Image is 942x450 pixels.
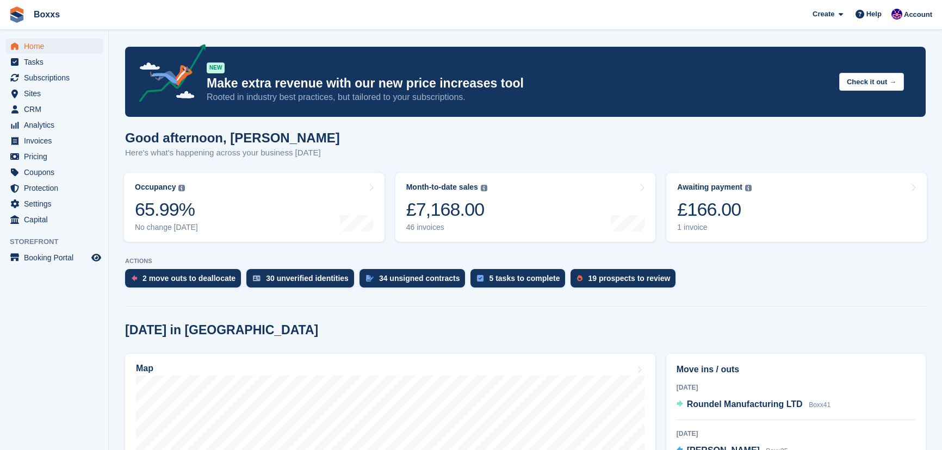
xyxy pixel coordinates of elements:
a: menu [5,133,103,148]
div: [DATE] [677,383,915,392]
a: Preview store [90,251,103,264]
img: price-adjustments-announcement-icon-8257ccfd72463d97f412b2fc003d46551f7dbcb40ab6d574587a9cd5c0d94... [130,44,206,106]
div: NEW [207,62,225,73]
div: [DATE] [677,429,915,439]
span: Help [866,9,882,20]
a: menu [5,165,103,180]
div: Month-to-date sales [406,183,478,192]
a: menu [5,212,103,227]
img: verify_identity-adf6edd0f0f0b5bbfe63781bf79b02c33cf7c696d77639b501bdc392416b5a36.svg [253,275,261,282]
span: Capital [24,212,89,227]
img: icon-info-grey-7440780725fd019a000dd9b08b2336e03edf1995a4989e88bcd33f0948082b44.svg [745,185,752,191]
img: icon-info-grey-7440780725fd019a000dd9b08b2336e03edf1995a4989e88bcd33f0948082b44.svg [481,185,487,191]
span: Create [813,9,834,20]
span: Booking Portal [24,250,89,265]
span: Pricing [24,149,89,164]
span: Coupons [24,165,89,180]
a: menu [5,70,103,85]
a: menu [5,54,103,70]
a: Roundel Manufacturing LTD Boxx41 [677,398,831,412]
span: Home [24,39,89,54]
a: menu [5,250,103,265]
div: 1 invoice [677,223,752,232]
img: contract_signature_icon-13c848040528278c33f63329250d36e43548de30e8caae1d1a13099fd9432cc5.svg [366,275,374,282]
h2: Map [136,364,153,373]
a: menu [5,102,103,117]
a: Month-to-date sales £7,168.00 46 invoices [395,173,656,242]
a: menu [5,149,103,164]
div: 2 move outs to deallocate [142,274,236,283]
p: ACTIONS [125,258,926,265]
a: menu [5,86,103,101]
div: 46 invoices [406,223,487,232]
span: Subscriptions [24,70,89,85]
div: 30 unverified identities [266,274,349,283]
div: 19 prospects to review [588,274,670,283]
div: Awaiting payment [677,183,742,192]
img: icon-info-grey-7440780725fd019a000dd9b08b2336e03edf1995a4989e88bcd33f0948082b44.svg [178,185,185,191]
span: Analytics [24,117,89,133]
h2: [DATE] in [GEOGRAPHIC_DATA] [125,323,318,337]
span: Storefront [10,236,108,247]
span: Settings [24,196,89,211]
a: menu [5,117,103,133]
h1: Good afternoon, [PERSON_NAME] [125,130,340,145]
a: 2 move outs to deallocate [125,269,246,293]
p: Rooted in industry best practices, but tailored to your subscriptions. [207,91,831,103]
a: 34 unsigned contracts [360,269,471,293]
a: 19 prospects to review [571,269,681,293]
img: Jamie Malcolm [891,9,902,20]
span: Protection [24,180,89,196]
a: 5 tasks to complete [470,269,571,293]
div: £166.00 [677,198,752,221]
div: No change [DATE] [135,223,198,232]
h2: Move ins / outs [677,363,915,376]
a: 30 unverified identities [246,269,360,293]
p: Make extra revenue with our new price increases tool [207,76,831,91]
span: Tasks [24,54,89,70]
a: Boxxs [29,5,64,23]
button: Check it out → [839,73,904,91]
div: 34 unsigned contracts [379,274,460,283]
a: Awaiting payment £166.00 1 invoice [666,173,927,242]
div: Occupancy [135,183,176,192]
img: stora-icon-8386f47178a22dfd0bd8f6a31ec36ba5ce8667c1dd55bd0f319d3a0aa187defe.svg [9,7,25,23]
img: prospect-51fa495bee0391a8d652442698ab0144808aea92771e9ea1ae160a38d050c398.svg [577,275,582,282]
div: 5 tasks to complete [489,274,560,283]
a: menu [5,180,103,196]
a: menu [5,39,103,54]
span: Account [904,9,932,20]
span: Boxx41 [809,401,831,409]
span: Sites [24,86,89,101]
p: Here's what's happening across your business [DATE] [125,147,340,159]
div: 65.99% [135,198,198,221]
div: £7,168.00 [406,198,487,221]
img: task-75834270c22a3079a89374b754ae025e5fb1db73e45f91037f5363f120a921f8.svg [477,275,484,282]
span: CRM [24,102,89,117]
a: menu [5,196,103,211]
img: move_outs_to_deallocate_icon-f764333ba52eb49d3ac5e1228854f67142a1ed5810a6f6cc68b1a99e826820c5.svg [132,275,137,282]
span: Roundel Manufacturing LTD [687,399,803,409]
span: Invoices [24,133,89,148]
a: Occupancy 65.99% No change [DATE] [124,173,385,242]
